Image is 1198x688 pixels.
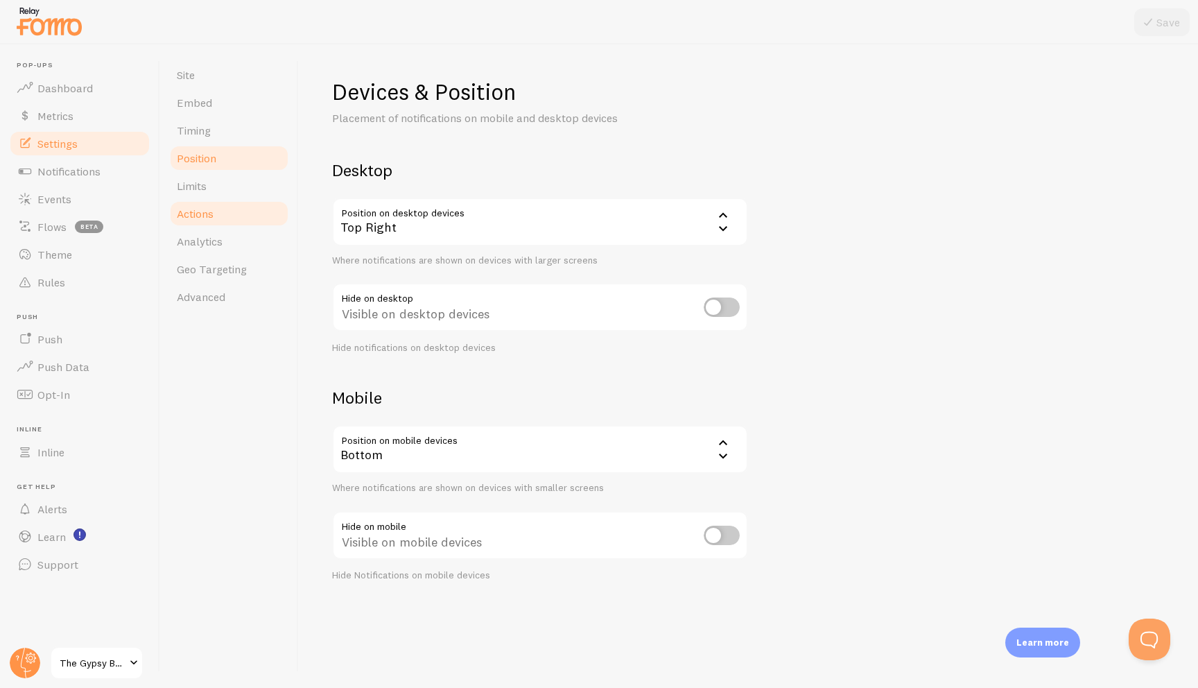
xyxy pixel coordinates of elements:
[168,200,290,227] a: Actions
[177,262,247,276] span: Geo Targeting
[1016,636,1069,649] p: Learn more
[37,502,67,516] span: Alerts
[8,495,151,523] a: Alerts
[37,248,72,261] span: Theme
[8,130,151,157] a: Settings
[1129,619,1170,660] iframe: Help Scout Beacon - Open
[1005,628,1080,657] div: Learn more
[8,438,151,466] a: Inline
[177,68,195,82] span: Site
[177,207,214,221] span: Actions
[37,164,101,178] span: Notifications
[177,151,216,165] span: Position
[37,81,93,95] span: Dashboard
[332,78,748,106] h1: Devices & Position
[37,109,73,123] span: Metrics
[8,523,151,551] a: Learn
[168,227,290,255] a: Analytics
[332,482,748,495] div: Where notifications are shown on devices with smaller screens
[332,198,748,246] div: Top Right
[37,445,64,459] span: Inline
[177,234,223,248] span: Analytics
[332,255,748,267] div: Where notifications are shown on devices with larger screens
[60,655,125,671] span: The Gypsy Belle Boutique
[37,220,67,234] span: Flows
[332,387,748,409] h2: Mobile
[8,74,151,102] a: Dashboard
[168,89,290,117] a: Embed
[17,483,151,492] span: Get Help
[8,185,151,213] a: Events
[332,425,748,474] div: Bottom
[8,325,151,353] a: Push
[8,381,151,409] a: Opt-In
[8,353,151,381] a: Push Data
[37,332,62,346] span: Push
[37,192,71,206] span: Events
[75,221,103,233] span: beta
[37,558,78,571] span: Support
[177,96,212,110] span: Embed
[8,551,151,578] a: Support
[8,268,151,296] a: Rules
[8,157,151,185] a: Notifications
[332,110,665,126] p: Placement of notifications on mobile and desktop devices
[332,511,748,562] div: Visible on mobile devices
[332,160,748,181] h2: Desktop
[37,137,78,150] span: Settings
[168,172,290,200] a: Limits
[168,61,290,89] a: Site
[17,425,151,434] span: Inline
[332,569,748,582] div: Hide Notifications on mobile devices
[8,102,151,130] a: Metrics
[8,241,151,268] a: Theme
[8,213,151,241] a: Flows beta
[17,313,151,322] span: Push
[332,342,748,354] div: Hide notifications on desktop devices
[168,283,290,311] a: Advanced
[50,646,144,680] a: The Gypsy Belle Boutique
[37,530,66,544] span: Learn
[168,117,290,144] a: Timing
[177,290,225,304] span: Advanced
[37,360,89,374] span: Push Data
[177,179,207,193] span: Limits
[177,123,211,137] span: Timing
[73,528,86,541] svg: <p>Watch New Feature Tutorials!</p>
[168,144,290,172] a: Position
[37,388,70,402] span: Opt-In
[17,61,151,70] span: Pop-ups
[37,275,65,289] span: Rules
[15,3,84,39] img: fomo-relay-logo-orange.svg
[332,283,748,334] div: Visible on desktop devices
[168,255,290,283] a: Geo Targeting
